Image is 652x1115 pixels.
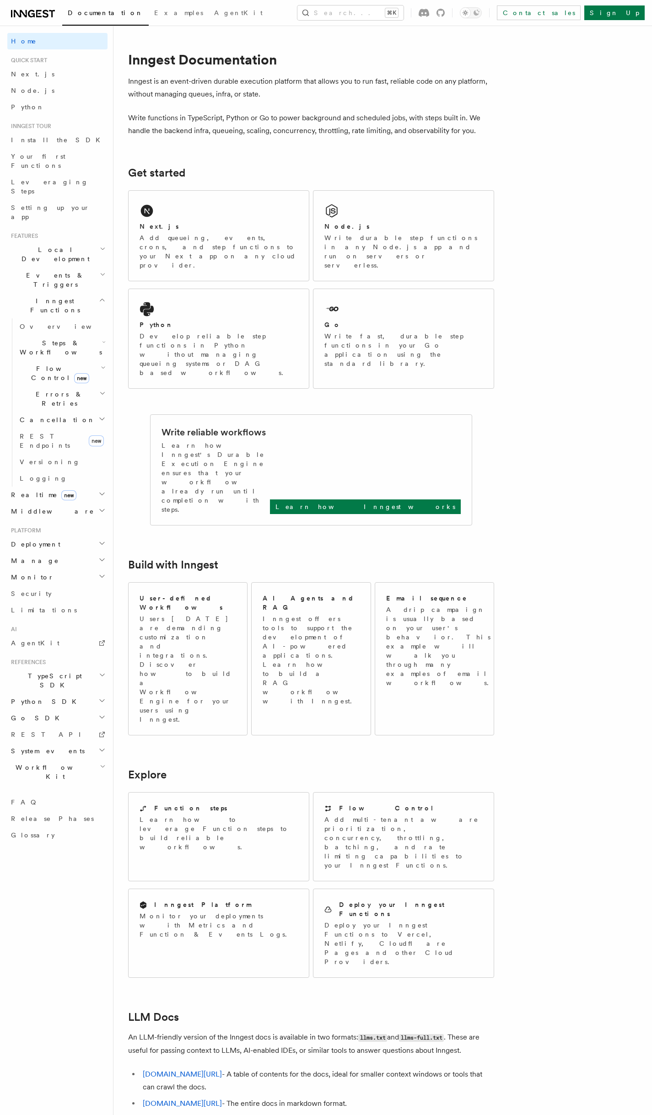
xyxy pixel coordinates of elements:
p: Learn how Inngest works [275,502,455,511]
span: AI [7,626,17,633]
span: AgentKit [214,9,263,16]
a: Deploy your Inngest FunctionsDeploy your Inngest Functions to Vercel, Netlify, Cloudflare Pages a... [313,889,494,978]
button: TypeScript SDK [7,668,108,693]
span: Install the SDK [11,136,106,144]
p: Monitor your deployments with Metrics and Function & Events Logs. [140,911,298,939]
h2: AI Agents and RAG [263,594,361,612]
span: Middleware [7,507,94,516]
p: Inngest offers tools to support the development of AI-powered applications. Learn how to build a ... [263,614,361,706]
a: Node.jsWrite durable step functions in any Node.js app and run on servers or serverless. [313,190,494,281]
a: Learn how Inngest works [270,499,461,514]
a: Python [7,99,108,115]
a: Setting up your app [7,199,108,225]
span: Platform [7,527,41,534]
button: Search...⌘K [297,5,404,20]
span: Glossary [11,831,55,839]
span: Monitor [7,573,54,582]
a: REST API [7,726,108,743]
span: Release Phases [11,815,94,822]
span: new [89,435,104,446]
span: REST Endpoints [20,433,70,449]
a: Your first Functions [7,148,108,174]
span: System events [7,746,85,756]
span: Errors & Retries [16,390,99,408]
span: Home [11,37,37,46]
span: REST API [11,731,89,738]
a: Versioning [16,454,108,470]
a: Next.jsAdd queueing, events, crons, and step functions to your Next app on any cloud provider. [128,190,309,281]
p: Learn how Inngest's Durable Execution Engine ensures that your workflow already run until complet... [162,441,270,514]
a: [DOMAIN_NAME][URL] [143,1099,222,1108]
span: References [7,659,46,666]
p: Learn how to leverage Function steps to build reliable workflows. [140,815,298,852]
button: Realtimenew [7,487,108,503]
p: Users [DATE] are demanding customization and integrations. Discover how to build a Workflow Engin... [140,614,236,724]
a: Release Phases [7,810,108,827]
span: Flow Control [16,364,101,382]
a: Get started [128,166,185,179]
a: Sign Up [584,5,645,20]
button: Local Development [7,241,108,267]
span: Go SDK [7,713,65,723]
a: Documentation [62,3,149,26]
button: Events & Triggers [7,267,108,293]
span: Quick start [7,57,47,64]
a: Install the SDK [7,132,108,148]
span: Inngest tour [7,123,51,130]
a: AgentKit [209,3,268,25]
a: Leveraging Steps [7,174,108,199]
button: Monitor [7,569,108,585]
span: new [61,490,76,500]
h1: Inngest Documentation [128,51,494,68]
a: Inngest PlatformMonitor your deployments with Metrics and Function & Events Logs. [128,889,309,978]
button: Workflow Kit [7,759,108,785]
a: REST Endpointsnew [16,428,108,454]
a: Home [7,33,108,49]
span: Realtime [7,490,76,499]
span: Steps & Workflows [16,338,102,357]
span: AgentKit [11,639,59,647]
p: Add multi-tenant aware prioritization, concurrency, throttling, batching, and rate limiting capab... [324,815,483,870]
span: Deployment [7,540,60,549]
span: Python [11,103,44,111]
button: Middleware [7,503,108,520]
a: Email sequenceA drip campaign is usually based on your user's behavior. This example will walk yo... [375,582,494,735]
button: Deployment [7,536,108,552]
a: Function stepsLearn how to leverage Function steps to build reliable workflows. [128,792,309,881]
li: - A table of contents for the docs, ideal for smaller context windows or tools that can crawl the... [140,1068,494,1094]
span: Local Development [7,245,100,263]
button: Toggle dark mode [460,7,482,18]
button: Flow Controlnew [16,360,108,386]
span: Documentation [68,9,143,16]
span: FAQ [11,799,41,806]
a: LLM Docs [128,1011,179,1024]
h2: Go [324,320,341,329]
span: Events & Triggers [7,271,100,289]
h2: Python [140,320,173,329]
a: FAQ [7,794,108,810]
a: AgentKit [7,635,108,651]
a: Examples [149,3,209,25]
button: Go SDK [7,710,108,726]
a: Limitations [7,602,108,618]
span: Overview [20,323,114,330]
p: Add queueing, events, crons, and step functions to your Next app on any cloud provider. [140,233,298,270]
button: Errors & Retries [16,386,108,412]
li: - The entire docs in markdown format. [140,1097,494,1110]
a: Logging [16,470,108,487]
span: TypeScript SDK [7,671,99,690]
span: Leveraging Steps [11,178,88,195]
button: Steps & Workflows [16,335,108,360]
h2: Node.js [324,222,370,231]
a: Next.js [7,66,108,82]
span: Your first Functions [11,153,65,169]
span: Inngest Functions [7,296,99,315]
a: Build with Inngest [128,558,218,571]
p: An LLM-friendly version of the Inngest docs is available in two formats: and . These are useful f... [128,1031,494,1057]
span: Python SDK [7,697,82,706]
a: AI Agents and RAGInngest offers tools to support the development of AI-powered applications. Lear... [251,582,371,735]
a: Flow ControlAdd multi-tenant aware prioritization, concurrency, throttling, batching, and rate li... [313,792,494,881]
a: Overview [16,318,108,335]
a: Glossary [7,827,108,843]
span: Setting up your app [11,204,90,220]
